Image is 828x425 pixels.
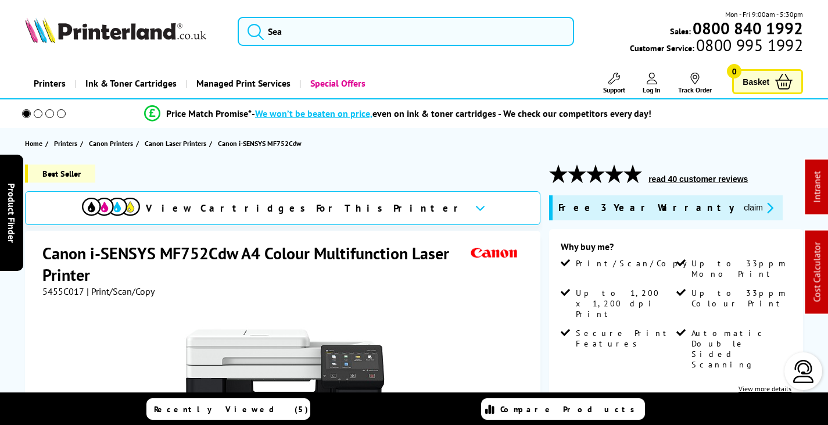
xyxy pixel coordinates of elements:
input: Sea [238,17,574,46]
div: - even on ink & toner cartridges - We check our competitors every day! [252,108,651,119]
span: Canon Printers [89,137,133,149]
a: Canon Laser Printers [145,137,209,149]
a: Track Order [678,73,712,94]
span: Best Seller [25,165,95,183]
span: Printers [54,137,77,149]
span: Home [25,137,42,149]
a: Compare Products [481,398,645,420]
button: read 40 customer reviews [645,174,751,184]
img: Canon [468,242,521,264]
a: Managed Print Services [185,69,299,98]
span: Customer Service: [630,40,803,53]
a: Intranet [811,172,823,203]
span: Basket [743,74,769,90]
a: 0800 840 1992 [691,23,803,34]
span: Automatic Double Sided Scanning [691,328,790,370]
a: Cost Calculator [811,242,823,302]
span: Canon Laser Printers [145,137,206,149]
div: Why buy me? [561,241,791,258]
a: Printers [25,69,74,98]
a: View more details [739,384,791,393]
span: Compare Products [500,404,641,415]
span: Recently Viewed (5) [154,404,309,415]
span: 0800 995 1992 [694,40,803,51]
img: Printerland Logo [25,17,206,43]
span: Up to 33ppm Mono Print [691,258,790,279]
span: Support [603,85,625,94]
b: 0800 840 1992 [693,17,803,39]
a: Basket 0 [732,69,803,94]
span: Mon - Fri 9:00am - 5:30pm [725,9,803,20]
span: Print/Scan/Copy [576,258,696,269]
li: modal_Promise [6,103,790,124]
span: 5455C017 [42,285,84,297]
a: Support [603,73,625,94]
span: Canon i-SENSYS MF752Cdw [218,137,302,149]
a: Ink & Toner Cartridges [74,69,185,98]
span: Product Finder [6,183,17,242]
span: Sales: [670,26,691,37]
a: Special Offers [299,69,374,98]
a: Home [25,137,45,149]
span: Log In [643,85,661,94]
h1: Canon i-SENSYS MF752Cdw A4 Colour Multifunction Laser Printer [42,242,468,285]
span: View Cartridges For This Printer [146,202,465,215]
a: Printerland Logo [25,17,223,45]
a: Canon Printers [89,137,136,149]
a: Recently Viewed (5) [146,398,310,420]
span: Up to 1,200 x 1,200 dpi Print [576,288,674,319]
span: | Print/Scan/Copy [87,285,155,297]
span: 0 [727,64,741,78]
span: Secure Print Features [576,328,674,349]
span: Price Match Promise* [166,108,252,119]
img: View Cartridges [82,198,140,216]
span: Free 3 Year Warranty [558,201,734,215]
a: Printers [54,137,80,149]
span: Ink & Toner Cartridges [85,69,177,98]
a: Log In [643,73,661,94]
span: Up to 33ppm Colour Print [691,288,790,309]
a: Canon i-SENSYS MF752Cdw [218,137,304,149]
button: promo-description [740,201,777,215]
span: We won’t be beaten on price, [255,108,372,119]
img: user-headset-light.svg [792,360,815,383]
